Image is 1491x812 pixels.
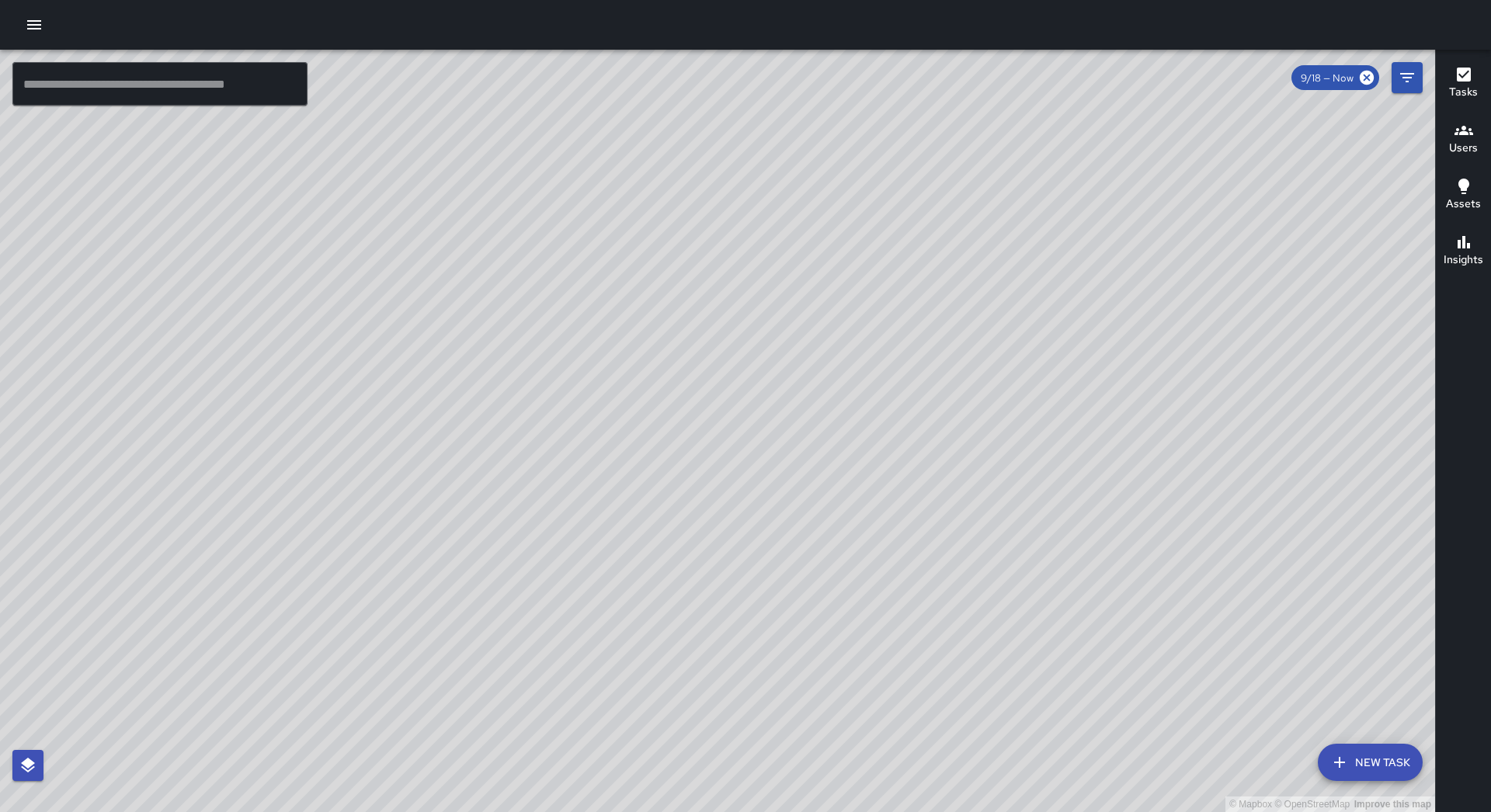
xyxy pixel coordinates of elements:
[1436,168,1491,224] button: Assets
[1436,224,1491,279] button: Insights
[1291,71,1363,85] span: 9/18 — Now
[1446,196,1481,213] h6: Assets
[1449,140,1478,157] h6: Users
[1449,84,1478,101] h6: Tasks
[1392,62,1423,93] button: Filters
[1436,112,1491,168] button: Users
[1436,56,1491,112] button: Tasks
[1444,252,1483,269] h6: Insights
[1318,744,1423,781] button: New Task
[1291,65,1379,90] div: 9/18 — Now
